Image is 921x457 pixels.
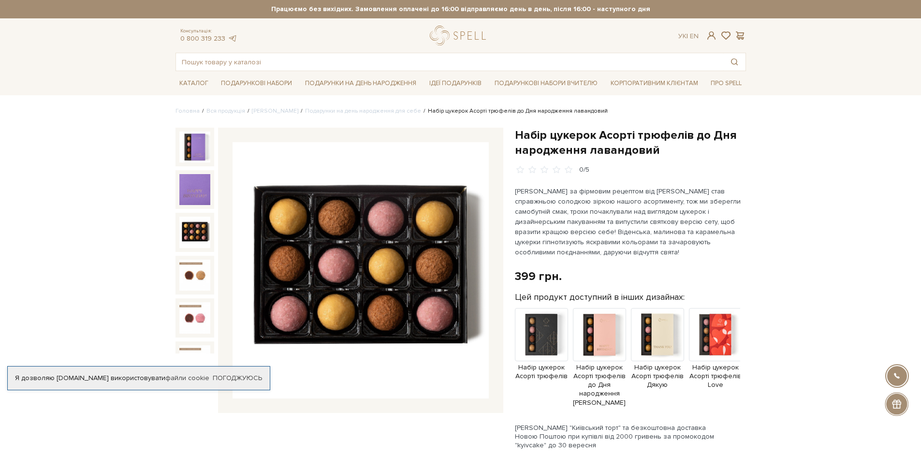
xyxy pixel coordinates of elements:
[573,363,626,407] span: Набір цукерок Асорті трюфелів до Дня народження [PERSON_NAME]
[631,330,684,389] a: Набір цукерок Асорті трюфелів Дякую
[301,76,420,91] a: Подарунки на День народження
[515,363,568,381] span: Набір цукерок Асорті трюфелів
[690,32,699,40] a: En
[430,26,490,45] a: logo
[515,269,562,284] div: 399 грн.
[176,53,723,71] input: Пошук товару у каталозі
[687,32,688,40] span: |
[707,76,746,91] a: Про Spell
[607,76,702,91] a: Корпоративним клієнтам
[421,107,608,116] li: Набір цукерок Асорті трюфелів до Дня народження лавандовий
[689,330,742,389] a: Набір цукерок Асорті трюфелів Love
[175,5,746,14] strong: Працюємо без вихідних. Замовлення оплачені до 16:00 відправляємо день в день, після 16:00 - насту...
[217,76,296,91] a: Подарункові набори
[515,128,746,158] h1: Набір цукерок Асорті трюфелів до Дня народження лавандовий
[180,34,225,43] a: 0 800 319 233
[233,142,489,398] img: Набір цукерок Асорті трюфелів до Дня народження лавандовий
[573,330,626,407] a: Набір цукерок Асорті трюфелів до Дня народження [PERSON_NAME]
[8,374,270,383] div: Я дозволяю [DOMAIN_NAME] використовувати
[515,308,568,361] img: Продукт
[491,75,601,91] a: Подарункові набори Вчителю
[305,107,421,115] a: Подарунки на день народження для себе
[689,363,742,390] span: Набір цукерок Асорті трюфелів Love
[206,107,245,115] a: Вся продукція
[179,260,210,291] img: Набір цукерок Асорті трюфелів до Дня народження лавандовий
[213,374,262,383] a: Погоджуюсь
[723,53,746,71] button: Пошук товару у каталозі
[179,174,210,205] img: Набір цукерок Асорті трюфелів до Дня народження лавандовий
[179,302,210,333] img: Набір цукерок Асорті трюфелів до Дня народження лавандовий
[515,330,568,381] a: Набір цукерок Асорті трюфелів
[228,34,237,43] a: telegram
[179,345,210,376] img: Набір цукерок Асорті трюфелів до Дня народження лавандовий
[515,292,685,303] label: Цей продукт доступний в інших дизайнах:
[631,308,684,361] img: Продукт
[175,76,212,91] a: Каталог
[573,308,626,361] img: Продукт
[515,186,742,257] p: [PERSON_NAME] за фірмовим рецептом від [PERSON_NAME] став справжньою солодкою зіркою нашого асорт...
[252,107,298,115] a: [PERSON_NAME]
[165,374,209,382] a: файли cookie
[179,132,210,162] img: Набір цукерок Асорті трюфелів до Дня народження лавандовий
[179,217,210,248] img: Набір цукерок Асорті трюфелів до Дня народження лавандовий
[175,107,200,115] a: Головна
[515,424,746,450] div: [PERSON_NAME] "Київський торт" та безкоштовна доставка Новою Поштою при купівлі від 2000 гривень ...
[579,165,589,175] div: 0/5
[180,28,237,34] span: Консультація:
[689,308,742,361] img: Продукт
[631,363,684,390] span: Набір цукерок Асорті трюфелів Дякую
[678,32,699,41] div: Ук
[425,76,485,91] a: Ідеї подарунків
